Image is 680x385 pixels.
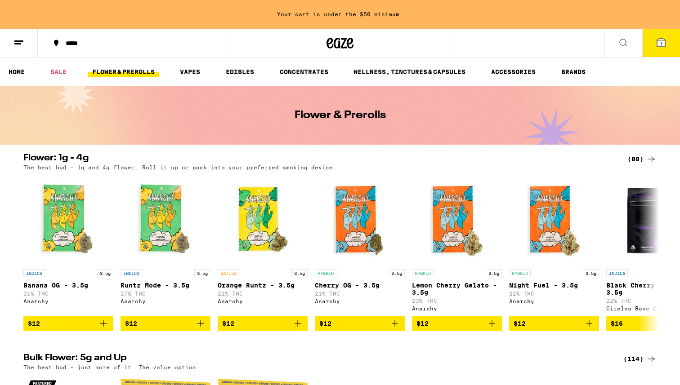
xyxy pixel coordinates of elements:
[660,41,662,46] span: 1
[412,316,502,331] button: Add to bag
[349,66,470,77] a: WELLNESS, TINCTURES & CAPSULES
[175,66,205,77] a: VAPES
[218,282,308,289] p: Orange Runtz - 3.5g
[121,291,210,296] p: 27% THC
[509,291,599,296] p: 21% THC
[315,175,405,316] a: Open page for Cherry OG - 3.5g from Anarchy
[222,320,234,327] span: $12
[315,291,405,296] p: 21% THC
[315,175,405,265] img: Anarchy - Cherry OG - 3.5g
[97,269,113,277] p: 3.5g
[509,298,599,304] div: Anarchy
[315,282,405,289] p: Cherry OG - 3.5g
[412,298,502,304] p: 23% THC
[315,269,336,277] p: HYBRID
[295,110,386,121] h1: Flower & Prerolls
[218,291,308,296] p: 22% THC
[557,66,590,77] a: BRANDS
[412,175,502,316] a: Open page for Lemon Cherry Gelato - 3.5g from Anarchy
[23,291,113,296] p: 21% THC
[23,364,200,370] p: The best bud - just more of it. The value option.
[23,175,113,265] img: Anarchy - Banana OG - 3.5g
[416,320,429,327] span: $12
[611,320,623,327] span: $16
[221,66,259,77] a: EDIBLES
[509,175,599,316] a: Open page for Night Fuel - 3.5g from Anarchy
[627,154,657,164] a: (80)
[486,269,502,277] p: 3.5g
[412,269,434,277] p: HYBRID
[125,320,137,327] span: $12
[23,175,113,316] a: Open page for Banana OG - 3.5g from Anarchy
[28,320,40,327] span: $12
[121,269,142,277] p: INDICA
[315,298,405,304] div: Anarchy
[291,269,308,277] p: 3.5g
[412,305,502,311] div: Anarchy
[194,269,210,277] p: 3.5g
[23,282,113,289] p: Banana OG - 3.5g
[23,154,613,164] h2: Flower: 1g - 4g
[509,175,599,265] img: Anarchy - Night Fuel - 3.5g
[121,282,210,289] p: Runtz Mode - 3.5g
[642,29,680,57] button: 1
[23,298,113,304] div: Anarchy
[218,175,308,316] a: Open page for Orange Runtz - 3.5g from Anarchy
[23,354,613,364] h2: Bulk Flower: 5g and Up
[583,269,599,277] p: 3.5g
[509,269,531,277] p: HYBRID
[121,175,210,265] img: Anarchy - Runtz Mode - 3.5g
[46,66,71,77] a: SALE
[412,175,502,265] img: Anarchy - Lemon Cherry Gelato - 3.5g
[23,269,45,277] p: INDICA
[275,66,333,77] a: CONCENTRATES
[315,316,405,331] button: Add to bag
[606,269,628,277] p: INDICA
[218,269,239,277] p: SATIVA
[319,320,331,327] span: $12
[23,164,336,170] p: The best bud - 1g and 4g flower. Roll it up or pack into your preferred smoking device.
[509,316,599,331] button: Add to bag
[121,316,210,331] button: Add to bag
[121,175,210,316] a: Open page for Runtz Mode - 3.5g from Anarchy
[487,66,540,77] a: ACCESSORIES
[509,282,599,289] p: Night Fuel - 3.5g
[218,298,308,304] div: Anarchy
[389,269,405,277] p: 3.5g
[121,298,210,304] div: Anarchy
[218,316,308,331] button: Add to bag
[88,66,159,77] a: FLOWER & PREROLLS
[412,282,502,296] p: Lemon Cherry Gelato - 3.5g
[514,320,526,327] span: $12
[218,175,308,265] img: Anarchy - Orange Runtz - 3.5g
[23,316,113,331] button: Add to bag
[4,66,29,77] a: HOME
[623,354,657,364] a: (114)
